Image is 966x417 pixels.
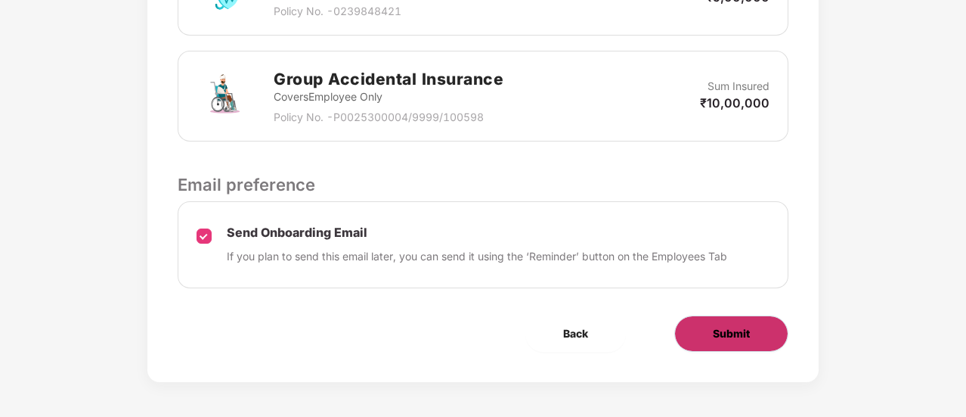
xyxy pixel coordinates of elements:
[274,3,469,20] p: Policy No. - 0239848421
[563,325,588,342] span: Back
[227,248,727,265] p: If you plan to send this email later, you can send it using the ‘Reminder’ button on the Employee...
[700,95,769,111] p: ₹10,00,000
[707,78,769,95] p: Sum Insured
[713,325,750,342] span: Submit
[674,316,788,352] button: Submit
[274,109,503,126] p: Policy No. - P0025300004/9999/100598
[274,89,503,105] p: Covers Employee Only
[178,172,788,198] p: Email preference
[525,316,626,352] button: Back
[274,67,503,92] h2: Group Accidental Insurance
[197,69,251,123] img: svg+xml;base64,PHN2ZyB4bWxucz0iaHR0cDovL3d3dy53My5vcmcvMjAwMC9zdmciIHdpZHRoPSI3MiIgaGVpZ2h0PSI3Mi...
[227,225,727,241] p: Send Onboarding Email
